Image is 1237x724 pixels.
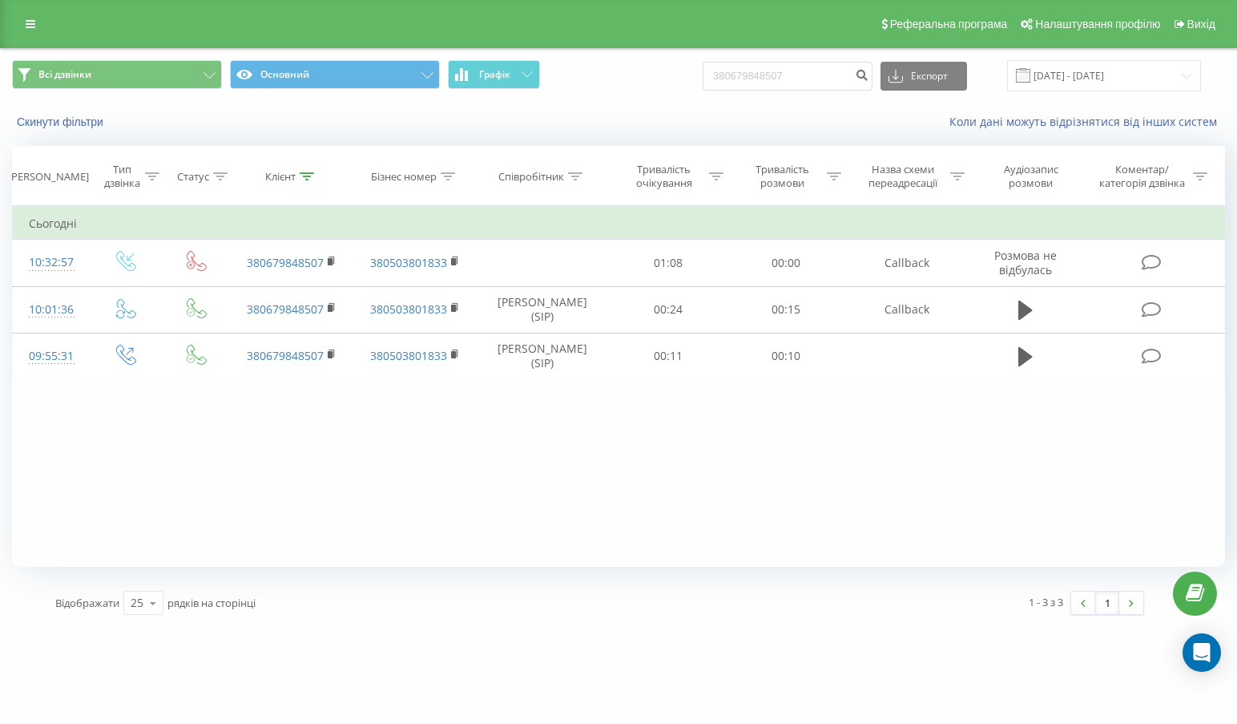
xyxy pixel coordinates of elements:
[703,62,872,91] input: Пошук за номером
[949,114,1225,129] a: Коли дані можуть відрізнятися вiд інших систем
[1035,18,1160,30] span: Налаштування профілю
[1029,594,1063,610] div: 1 - 3 з 3
[623,163,705,190] div: Тривалість очікування
[727,286,846,333] td: 00:15
[860,163,946,190] div: Назва схеми переадресації
[131,595,143,611] div: 25
[742,163,824,190] div: Тривалість розмови
[1183,633,1221,672] div: Open Intercom Messenger
[247,348,324,363] a: 380679848507
[983,163,1078,190] div: Аудіозапис розмови
[476,333,608,379] td: [PERSON_NAME] (SIP)
[370,255,447,270] a: 380503801833
[13,208,1225,240] td: Сьогодні
[448,60,540,89] button: Графік
[498,170,564,184] div: Співробітник
[29,247,72,278] div: 10:32:57
[609,333,727,379] td: 00:11
[230,60,440,89] button: Основний
[845,286,969,333] td: Callback
[479,69,510,80] span: Графік
[177,170,209,184] div: Статус
[890,18,1008,30] span: Реферальна програма
[880,62,967,91] button: Експорт
[370,301,447,317] a: 380503801833
[1187,18,1215,30] span: Вихід
[476,286,608,333] td: [PERSON_NAME] (SIP)
[29,341,72,372] div: 09:55:31
[103,163,142,190] div: Тип дзвінка
[609,240,727,286] td: 01:08
[371,170,437,184] div: Бізнес номер
[38,68,91,81] span: Всі дзвінки
[845,240,969,286] td: Callback
[370,348,447,363] a: 380503801833
[12,115,111,129] button: Скинути фільтри
[29,294,72,326] div: 10:01:36
[727,240,846,286] td: 00:00
[12,60,222,89] button: Всі дзвінки
[994,248,1057,277] span: Розмова не відбулась
[167,596,256,610] span: рядків на сторінці
[247,301,324,317] a: 380679848507
[55,596,119,610] span: Відображати
[1095,163,1189,190] div: Коментар/категорія дзвінка
[265,170,296,184] div: Клієнт
[247,255,324,270] a: 380679848507
[609,286,727,333] td: 00:24
[8,170,89,184] div: [PERSON_NAME]
[727,333,846,379] td: 00:10
[1095,592,1119,614] a: 1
